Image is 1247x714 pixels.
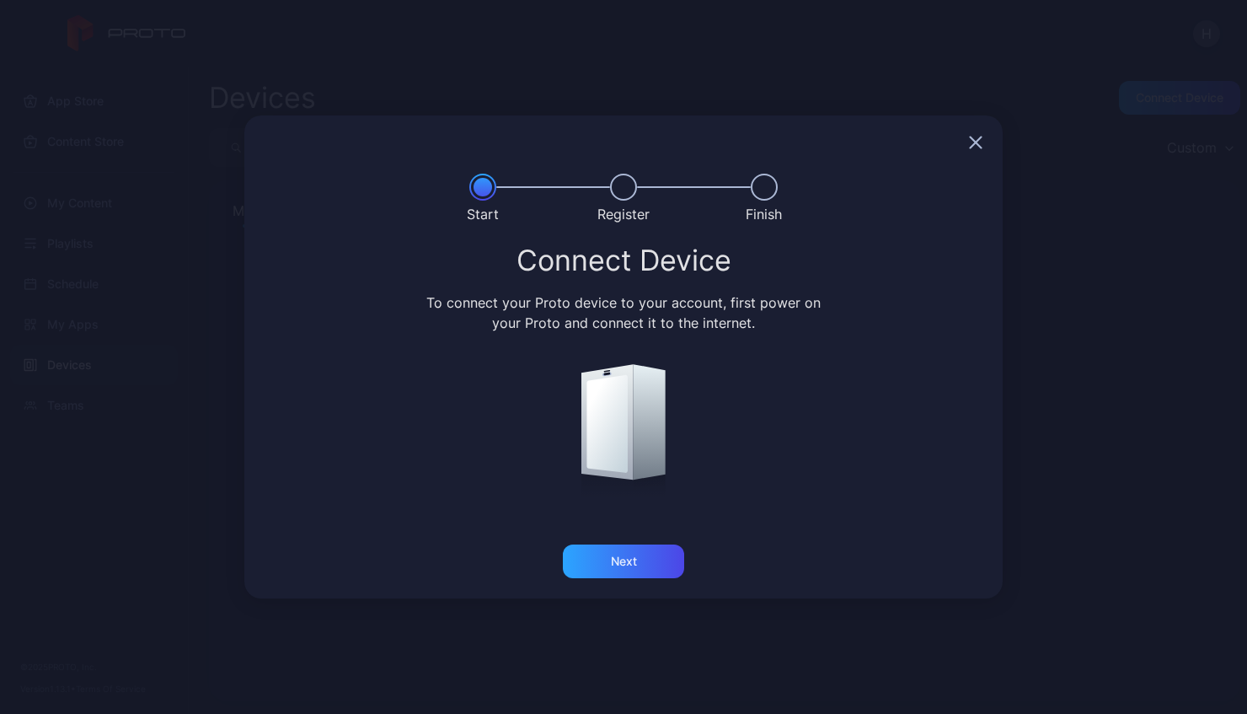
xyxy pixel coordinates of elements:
div: Connect Device [265,245,982,276]
div: Finish [746,204,782,224]
div: Next [611,555,637,568]
div: Register [597,204,650,224]
div: To connect your Proto device to your account, first power on your Proto and connect it to the int... [424,293,824,333]
div: Start [467,204,499,224]
button: Next [563,545,684,578]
